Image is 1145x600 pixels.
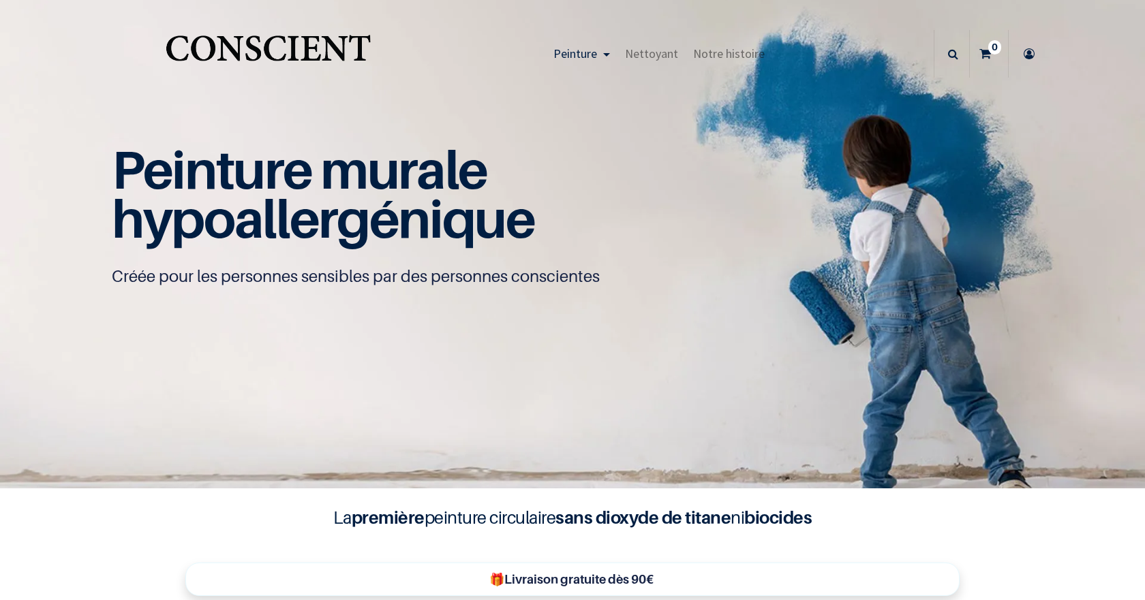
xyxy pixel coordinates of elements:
img: Conscient [163,27,373,81]
b: sans dioxyde de titane [555,507,731,528]
span: Peinture murale [112,138,487,201]
span: Peinture [553,46,597,61]
a: Peinture [546,30,617,78]
span: Nettoyant [625,46,678,61]
h4: La peinture circulaire ni [300,505,845,531]
sup: 0 [988,40,1001,54]
b: biocides [744,507,812,528]
span: Notre histoire [693,46,765,61]
span: hypoallergénique [112,187,535,250]
a: Logo of Conscient [163,27,373,81]
b: 🎁Livraison gratuite dès 90€ [489,572,654,586]
a: 0 [970,30,1008,78]
p: Créée pour les personnes sensibles par des personnes conscientes [112,266,1033,287]
b: première [352,507,425,528]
